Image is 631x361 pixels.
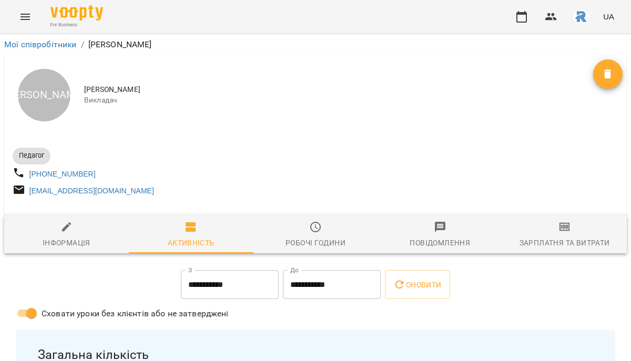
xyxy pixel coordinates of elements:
li: / [81,38,84,51]
span: UA [603,11,614,22]
div: Робочі години [286,236,345,249]
span: Оновити [393,279,441,291]
a: [EMAIL_ADDRESS][DOMAIN_NAME] [29,187,154,195]
span: Сховати уроки без клієнтів або не затверджені [42,307,229,320]
p: [PERSON_NAME] [88,38,152,51]
button: UA [599,7,618,26]
span: Викладач [84,95,593,106]
img: Voopty Logo [50,5,103,20]
button: Видалити [593,59,623,89]
span: For Business [50,22,103,28]
nav: breadcrumb [4,38,627,51]
button: Menu [13,4,38,29]
img: 4d5b4add5c842939a2da6fce33177f00.jpeg [574,9,588,24]
div: [PERSON_NAME] [18,69,70,121]
a: [PHONE_NUMBER] [29,170,96,178]
span: Педагог [13,151,50,160]
div: Повідомлення [410,236,470,249]
div: Інформація [43,236,90,249]
a: Мої співробітники [4,39,77,49]
div: Зарплатня та Витрати [520,236,610,249]
span: [PERSON_NAME] [84,85,593,95]
div: Активність [168,236,215,249]
button: Оновити [385,270,450,300]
